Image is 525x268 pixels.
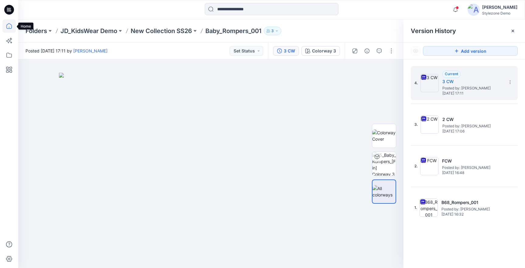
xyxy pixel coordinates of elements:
a: [PERSON_NAME] [73,48,108,53]
button: Add version [423,46,518,56]
span: [DATE] 16:32 [441,212,502,216]
div: Colorway 3 [312,48,336,54]
img: eyJhbGciOiJIUzI1NiIsImtpZCI6IjAiLCJzbHQiOiJzZXMiLCJ0eXAiOiJKV1QifQ.eyJkYXRhIjp7InR5cGUiOiJzdG9yYW... [59,73,363,268]
button: 3 CW [273,46,299,56]
span: Posted by: Jagdish Sethuraman [442,85,503,91]
span: 1. [414,205,417,210]
h5: 2 CW [442,116,503,123]
div: Stylezone Demo [482,11,517,15]
span: [DATE] 17:11 [442,91,503,95]
span: Current [445,72,458,76]
span: [DATE] 17:06 [442,129,503,133]
span: Posted [DATE] 17:11 by [26,48,108,54]
p: Baby_Rompers_001 [205,27,261,35]
img: 3 CW [420,74,439,92]
h5: B68_Rompers_001 [441,199,502,206]
a: New Collection SS26 [131,27,192,35]
span: 3. [414,122,418,127]
a: Folders [26,27,47,35]
button: Show Hidden Versions [411,46,420,56]
span: Posted by: Jagdish Sethuraman [442,123,503,129]
button: Colorway 3 [301,46,340,56]
button: 3 [264,27,281,35]
span: [DATE] 16:48 [442,171,503,175]
span: Posted by: Jagdish Sethuraman [442,165,503,171]
span: 2. [414,163,418,169]
div: 3 CW [284,48,295,54]
a: JD_KidsWear Demo [60,27,117,35]
button: Close [510,28,515,33]
div: [PERSON_NAME] [482,4,517,11]
h5: FCW [442,157,503,165]
h5: 3 CW [442,78,503,85]
img: 2 CW [420,116,439,134]
span: Posted by: Jagdish Sethuraman [441,206,502,212]
img: Colorway Cover [372,129,396,142]
span: 4. [414,80,418,86]
button: Details [362,46,372,56]
img: All colorways [372,185,396,198]
img: FCW [420,157,438,175]
img: 25_Baby_Rompers_[Fin] Colorway 3 [372,152,396,176]
img: B68_Rompers_001 [420,199,438,217]
span: Version History [411,27,456,35]
p: 3 [271,28,274,34]
img: avatar [468,4,480,16]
